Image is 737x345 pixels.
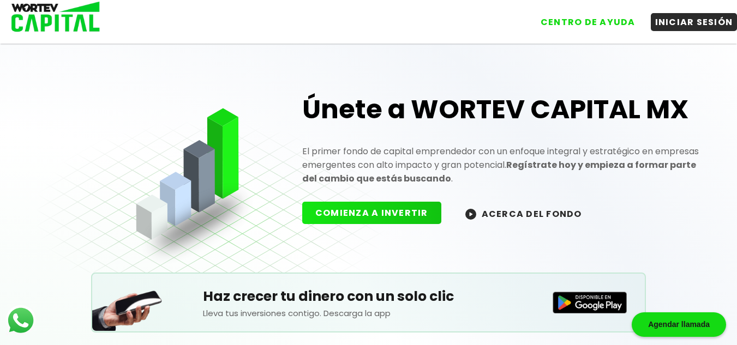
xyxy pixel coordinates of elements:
img: Teléfono [92,277,163,331]
img: logos_whatsapp-icon.242b2217.svg [5,305,36,336]
img: Disponible en Google Play [553,292,627,313]
button: COMIENZA A INVERTIR [302,202,441,224]
div: Agendar llamada [632,312,726,337]
p: El primer fondo de capital emprendedor con un enfoque integral y estratégico en empresas emergent... [302,144,700,185]
p: Lleva tus inversiones contigo. Descarga la app [203,307,535,319]
h1: Únete a WORTEV CAPITAL MX [302,92,700,127]
button: ACERCA DEL FONDO [452,202,595,225]
a: COMIENZA A INVERTIR [302,207,452,219]
img: wortev-capital-acerca-del-fondo [465,209,476,220]
button: CENTRO DE AYUDA [536,13,640,31]
h5: Haz crecer tu dinero con un solo clic [203,286,535,307]
strong: Regístrate hoy y empieza a formar parte del cambio que estás buscando [302,159,696,185]
a: CENTRO DE AYUDA [525,5,640,31]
